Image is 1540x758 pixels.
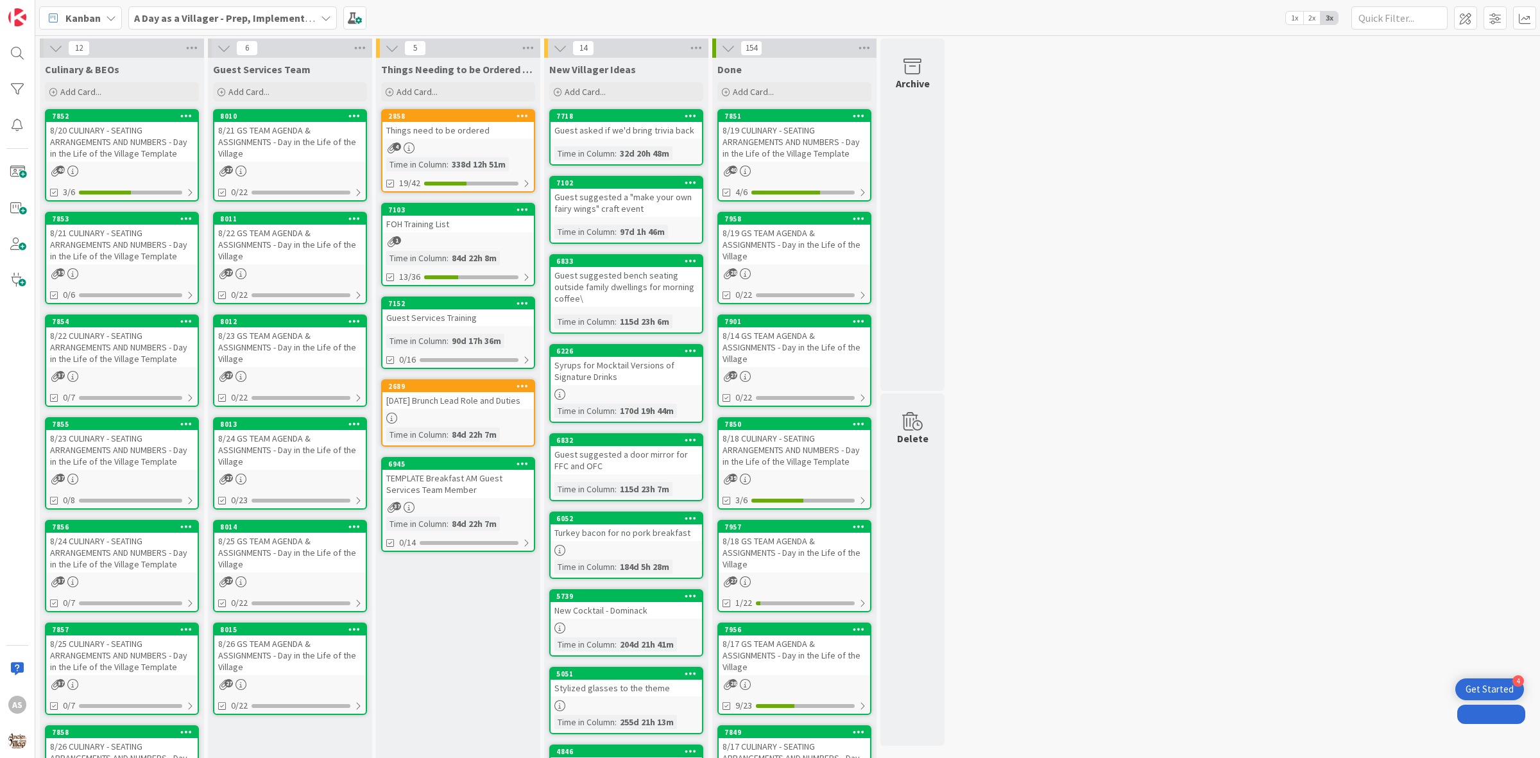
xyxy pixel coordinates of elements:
div: Guest suggested bench seating outside family dwellings for morning coffee\ [551,267,702,307]
span: : [615,637,617,651]
div: 80138/24 GS TEAM AGENDA & ASSIGNMENTS - Day in the Life of the Village [214,418,366,470]
img: Visit kanbanzone.com [8,8,26,26]
span: : [615,715,617,729]
div: 8/17 GS TEAM AGENDA & ASSIGNMENTS - Day in the Life of the Village [719,635,870,675]
div: 97d 1h 46m [617,225,668,239]
span: 0/8 [63,494,75,507]
div: 78578/25 CULINARY - SEATING ARRANGEMENTS AND NUMBERS - Day in the Life of the Village Template [46,624,198,675]
div: 6052 [551,513,702,524]
div: 6052 [556,514,702,523]
span: 0/22 [735,288,752,302]
div: 8015 [220,625,366,634]
span: 9/23 [735,699,752,712]
div: 7956 [719,624,870,635]
div: 8011 [220,214,366,223]
div: 8/21 GS TEAM AGENDA & ASSIGNMENTS - Day in the Life of the Village [214,122,366,162]
span: 14 [572,40,594,56]
div: 8010 [214,110,366,122]
div: 6833 [556,257,702,266]
div: 8013 [220,420,366,429]
div: 7857 [52,625,198,634]
div: 2689 [382,381,534,392]
div: 7851 [719,110,870,122]
span: : [615,482,617,496]
div: 2858 [382,110,534,122]
div: 7102Guest suggested a "make your own fairy wings" craft event [551,177,702,217]
div: 7850 [724,420,870,429]
div: 8/24 GS TEAM AGENDA & ASSIGNMENTS - Day in the Life of the Village [214,430,366,470]
a: 7103FOH Training ListTime in Column:84d 22h 8m13/36 [381,203,535,286]
a: 78538/21 CULINARY - SEATING ARRANGEMENTS AND NUMBERS - Day in the Life of the Village Template0/6 [45,212,199,304]
a: 6945TEMPLATE Breakfast AM Guest Services Team MemberTime in Column:84d 22h 7m0/14 [381,457,535,552]
div: Time in Column [554,225,615,239]
a: 78508/18 CULINARY - SEATING ARRANGEMENTS AND NUMBERS - Day in the Life of the Village Template3/6 [717,417,871,510]
div: 7103 [388,205,534,214]
div: Things need to be ordered [382,122,534,139]
div: 84d 22h 8m [449,251,500,265]
div: Delete [897,431,928,446]
span: 4/6 [735,185,748,199]
span: 5 [404,40,426,56]
a: 80108/21 GS TEAM AGENDA & ASSIGNMENTS - Day in the Life of the Village0/22 [213,109,367,202]
div: Time in Column [386,251,447,265]
div: 2858 [388,112,534,121]
div: 79588/19 GS TEAM AGENDA & ASSIGNMENTS - Day in the Life of the Village [719,213,870,264]
span: Add Card... [228,86,269,98]
div: 5739New Cocktail - Dominack [551,590,702,619]
div: 80108/21 GS TEAM AGENDA & ASSIGNMENTS - Day in the Life of the Village [214,110,366,162]
div: 8/22 GS TEAM AGENDA & ASSIGNMENTS - Day in the Life of the Village [214,225,366,264]
div: 7854 [46,316,198,327]
span: 0/7 [63,596,75,610]
div: Time in Column [554,715,615,729]
div: Time in Column [386,334,447,348]
a: 7102Guest suggested a "make your own fairy wings" craft eventTime in Column:97d 1h 46m [549,176,703,244]
span: 27 [225,679,233,687]
div: 7718 [556,112,702,121]
div: 8014 [214,521,366,533]
div: 7858 [52,728,198,737]
div: Guest suggested a door mirror for FFC and OFC [551,446,702,474]
div: 8/19 GS TEAM AGENDA & ASSIGNMENTS - Day in the Life of the Village [719,225,870,264]
div: 7956 [724,625,870,634]
div: 170d 19h 44m [617,404,677,418]
div: 80128/23 GS TEAM AGENDA & ASSIGNMENTS - Day in the Life of the Village [214,316,366,367]
div: 7855 [52,420,198,429]
div: 7958 [724,214,870,223]
span: New Villager Ideas [549,63,636,76]
div: 8/18 GS TEAM AGENDA & ASSIGNMENTS - Day in the Life of the Village [719,533,870,573]
span: 12 [68,40,90,56]
a: 7718Guest asked if we'd bring trivia backTime in Column:32d 20h 48m [549,109,703,166]
span: : [447,427,449,442]
div: 5051Stylized glasses to the theme [551,668,702,696]
span: 37 [56,679,65,687]
span: Done [717,63,742,76]
div: Time in Column [554,637,615,651]
div: 7957 [719,521,870,533]
div: 8/14 GS TEAM AGENDA & ASSIGNMENTS - Day in the Life of the Village [719,327,870,367]
div: Guest suggested a "make your own fairy wings" craft event [551,189,702,217]
img: avatar [8,732,26,750]
div: Time in Column [386,427,447,442]
span: 19/42 [399,177,420,190]
span: 37 [56,474,65,482]
a: 5051Stylized glasses to the themeTime in Column:255d 21h 13m [549,667,703,734]
div: 204d 21h 41m [617,637,677,651]
div: 5739 [556,592,702,601]
div: 8/25 GS TEAM AGENDA & ASSIGNMENTS - Day in the Life of the Village [214,533,366,573]
div: 7855 [46,418,198,430]
div: 7152 [382,298,534,309]
span: Guest Services Team [213,63,311,76]
div: 8/20 CULINARY - SEATING ARRANGEMENTS AND NUMBERS - Day in the Life of the Village Template [46,122,198,162]
span: 2x [1303,12,1321,24]
div: 7958 [719,213,870,225]
span: Things Needing to be Ordered - PUT IN CARD, Don't make new card [381,63,535,76]
div: 2689[DATE] Brunch Lead Role and Duties [382,381,534,409]
div: 8014 [220,522,366,531]
span: 13/36 [399,270,420,284]
div: 6945 [382,458,534,470]
div: 7852 [52,112,198,121]
span: 154 [740,40,762,56]
a: 5739New Cocktail - DominackTime in Column:204d 21h 41m [549,589,703,657]
span: : [615,404,617,418]
div: 7858 [46,727,198,738]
